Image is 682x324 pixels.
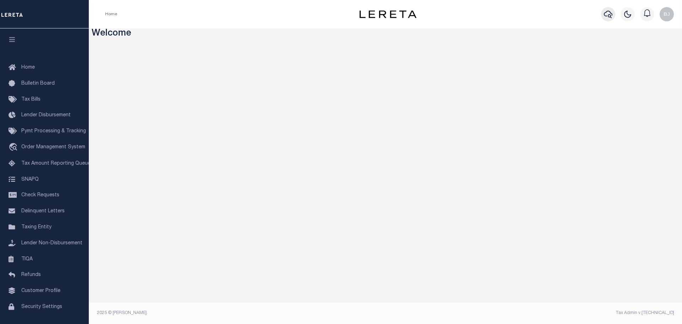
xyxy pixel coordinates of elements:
[21,241,82,246] span: Lender Non-Disbursement
[21,272,41,277] span: Refunds
[21,81,55,86] span: Bulletin Board
[660,7,674,21] img: svg+xml;base64,PHN2ZyB4bWxucz0iaHR0cDovL3d3dy53My5vcmcvMjAwMC9zdmciIHBvaW50ZXItZXZlbnRzPSJub25lIi...
[391,310,674,316] div: Tax Admin v.[TECHNICAL_ID]
[92,28,680,39] h3: Welcome
[105,11,117,17] li: Home
[359,10,416,18] img: logo-dark.svg
[21,193,59,198] span: Check Requests
[92,310,386,316] div: 2025 © [PERSON_NAME].
[21,129,86,134] span: Pymt Processing & Tracking
[9,143,20,152] i: travel_explore
[21,225,52,230] span: Taxing Entity
[21,113,71,118] span: Lender Disbursement
[21,145,85,150] span: Order Management System
[21,209,65,214] span: Delinquent Letters
[21,288,60,293] span: Customer Profile
[21,177,39,182] span: SNAPQ
[21,97,40,102] span: Tax Bills
[21,304,62,309] span: Security Settings
[21,161,91,166] span: Tax Amount Reporting Queue
[21,256,33,261] span: TIQA
[21,65,35,70] span: Home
